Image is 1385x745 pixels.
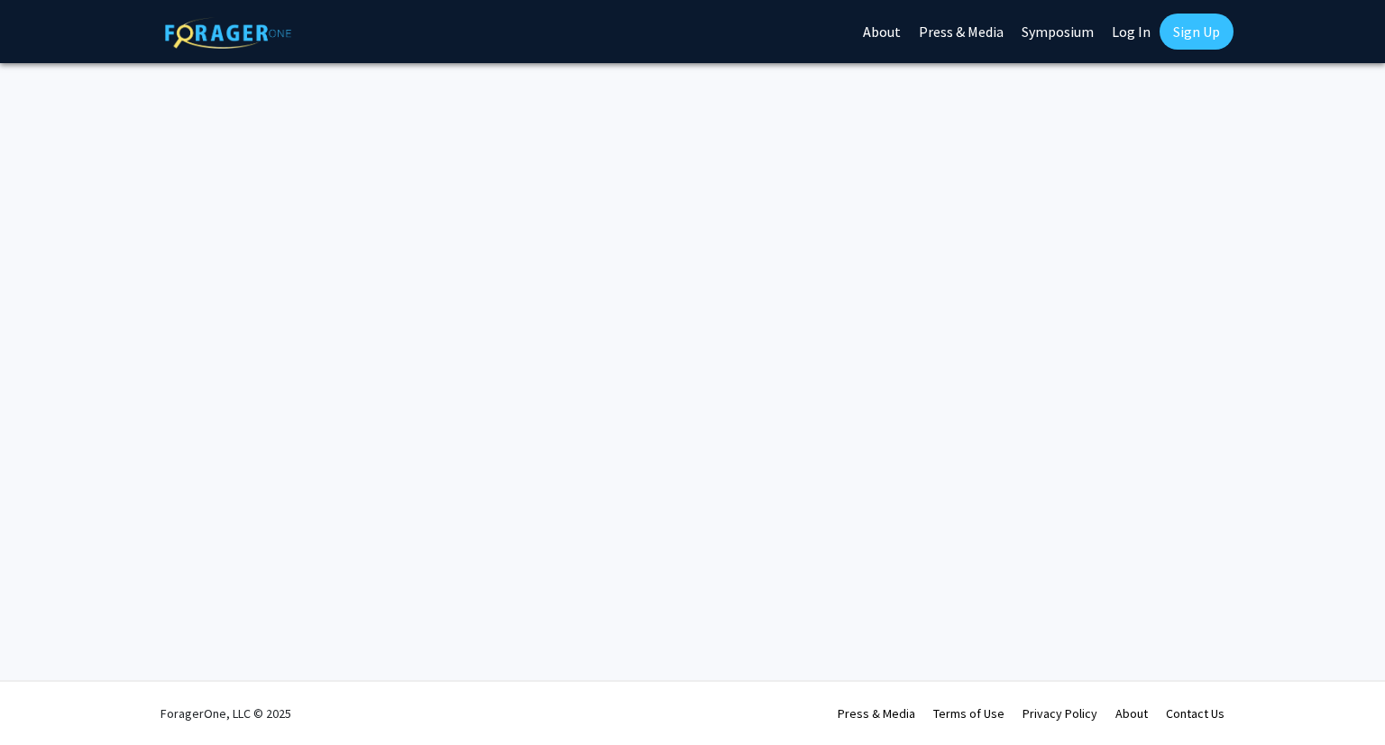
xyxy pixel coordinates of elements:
[1115,705,1148,722] a: About
[1166,705,1224,722] a: Contact Us
[933,705,1004,722] a: Terms of Use
[1023,705,1097,722] a: Privacy Policy
[161,682,291,745] div: ForagerOne, LLC © 2025
[838,705,915,722] a: Press & Media
[165,17,291,49] img: ForagerOne Logo
[1160,14,1234,50] a: Sign Up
